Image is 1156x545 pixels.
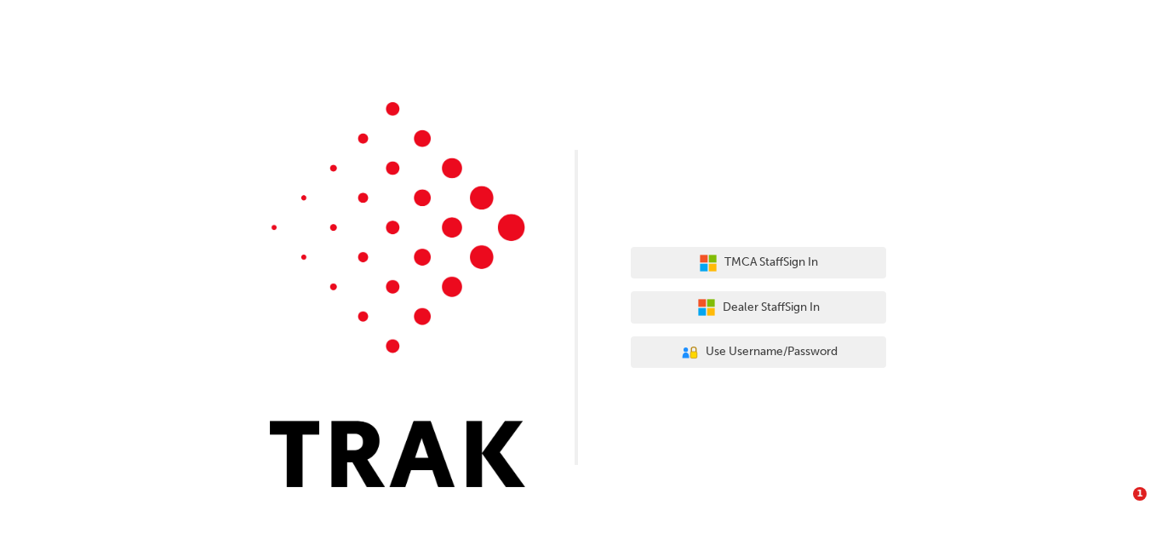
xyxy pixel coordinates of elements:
span: Dealer Staff Sign In [723,298,820,318]
span: Use Username/Password [706,342,838,362]
img: Trak [270,102,525,487]
iframe: Intercom live chat [1098,487,1139,528]
span: TMCA Staff Sign In [724,253,818,272]
button: Use Username/Password [631,336,886,369]
button: Dealer StaffSign In [631,291,886,324]
span: 1 [1133,487,1147,501]
button: TMCA StaffSign In [631,247,886,279]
